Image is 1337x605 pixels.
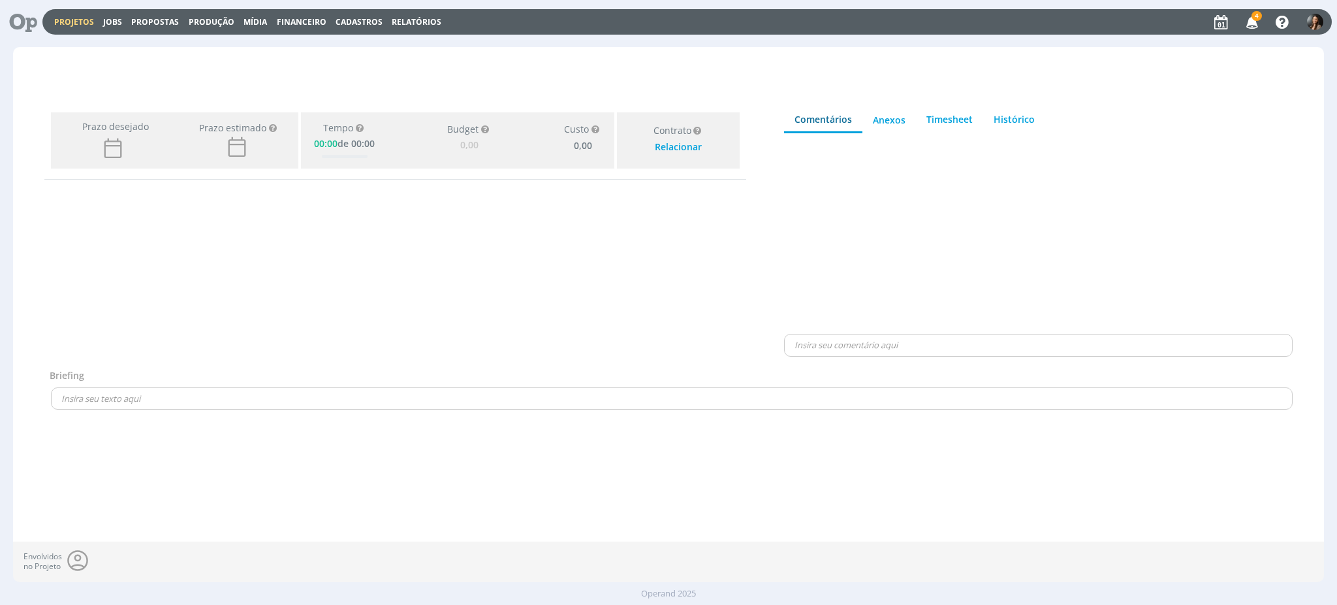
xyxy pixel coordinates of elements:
a: Relatórios [392,16,441,27]
button: 4 [1238,10,1265,34]
div: Briefing [50,368,84,387]
a: Financeiro [277,16,326,27]
span: Prazo desejado [77,120,149,133]
div: Custo [564,124,602,135]
span: Envolvidos no Projeto [24,552,62,571]
span: 00:00 [314,137,338,150]
span: 4 [1251,11,1262,21]
span: Propostas [131,16,179,27]
div: Budget [447,124,492,135]
a: Jobs [103,16,122,27]
a: Histórico [983,107,1045,131]
button: Relatórios [388,17,445,27]
div: 0,00 [569,135,597,154]
button: Jobs [99,17,126,27]
span: Cadastros [336,16,383,27]
button: Propostas [127,17,183,27]
button: Financeiro [273,17,330,27]
button: B [1306,10,1324,33]
div: Relacionar [655,142,702,153]
div: Contrato [653,125,704,137]
a: Produção [189,16,234,27]
a: Comentários [784,107,862,133]
button: Cadastros [332,17,386,27]
a: Timesheet [916,107,983,131]
div: Anexos [873,113,905,127]
button: Mídia [240,17,271,27]
button: Projetos [50,17,98,27]
a: Mídia [244,16,267,27]
a: Projetos [54,16,94,27]
img: B [1307,14,1323,30]
span: Tempo [323,123,353,134]
div: Prazo estimado [199,121,266,135]
div: de 00:00 [314,136,375,150]
button: Produção [185,17,238,27]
